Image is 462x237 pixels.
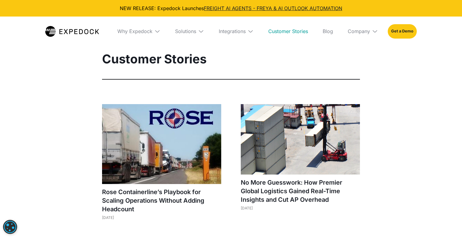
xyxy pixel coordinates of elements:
[102,104,221,226] a: Rose Containerline’s Playbook for Scaling Operations Without Adding Headcount[DATE]
[170,17,209,46] div: Solutions
[219,28,246,34] div: Integrations
[102,51,360,67] h1: Customer Stories
[175,28,196,34] div: Solutions
[263,17,313,46] a: Customer Stories
[5,5,457,12] div: NEW RELEASE: Expedock Launches
[204,5,342,11] a: FREIGHT AI AGENTS - FREYA & AI OUTLOOK AUTOMATION
[241,104,360,216] a: No More Guesswork: How Premier Global Logistics Gained Real-Time Insights and Cut AP Overhead[DATE]
[343,17,383,46] div: Company
[214,17,258,46] div: Integrations
[388,24,417,38] a: Get a Demo
[112,17,165,46] div: Why Expedock
[241,178,360,204] h1: No More Guesswork: How Premier Global Logistics Gained Real-Time Insights and Cut AP Overhead
[102,215,221,220] div: [DATE]
[348,28,370,34] div: Company
[318,17,338,46] a: Blog
[102,188,221,213] h1: Rose Containerline’s Playbook for Scaling Operations Without Adding Headcount
[117,28,152,34] div: Why Expedock
[241,206,360,210] div: [DATE]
